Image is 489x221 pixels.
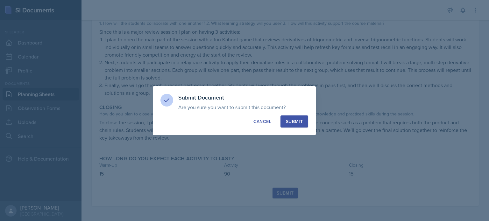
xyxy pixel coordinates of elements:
div: Cancel [253,118,271,125]
button: Submit [280,115,308,128]
button: Cancel [248,115,277,128]
p: Are you sure you want to submit this document? [178,104,308,110]
div: Submit [286,118,303,125]
h3: Submit Document [178,94,308,101]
